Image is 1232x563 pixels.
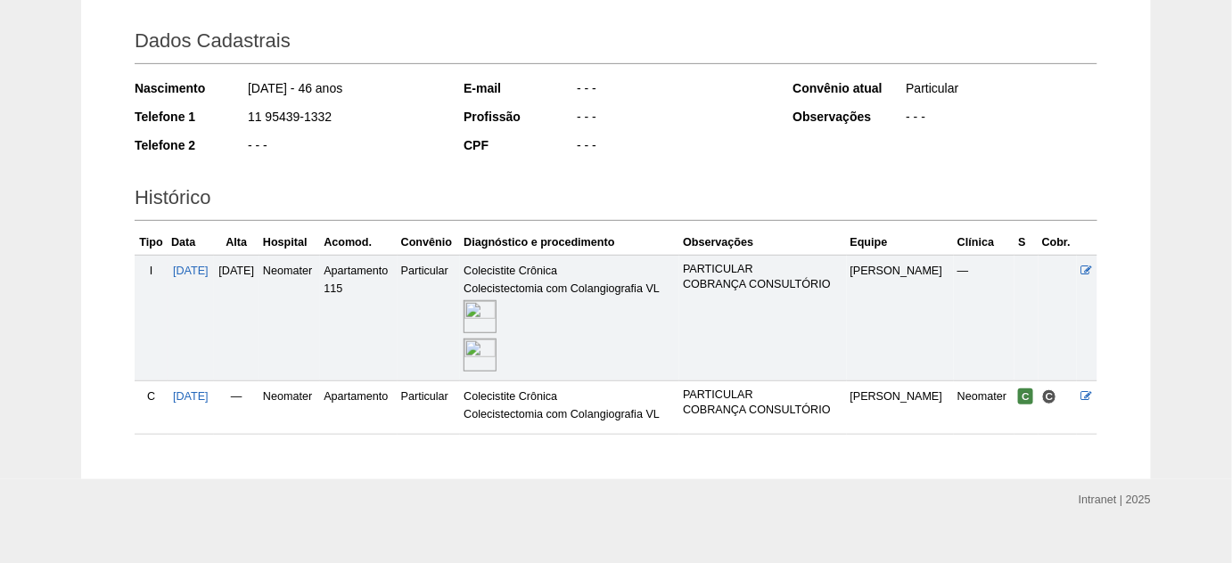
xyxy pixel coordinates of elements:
td: Neomater [259,255,320,380]
th: Tipo [135,230,168,256]
a: [DATE] [173,390,209,403]
div: Particular [904,79,1097,102]
th: Alta [214,230,259,256]
th: Acomod. [320,230,397,256]
div: Observações [793,108,904,126]
div: Convênio atual [793,79,904,97]
div: Telefone 1 [135,108,246,126]
td: — [214,380,259,434]
div: I [138,262,164,280]
span: Consultório [1042,389,1057,404]
td: Colecistite Crônica Colecistectomia com Colangiografia VL [460,380,679,434]
div: [DATE] - 46 anos [246,79,439,102]
td: Apartamento 115 [320,255,397,380]
td: Neomater [954,380,1014,434]
td: [PERSON_NAME] [847,255,954,380]
td: Particular [398,380,461,434]
th: S [1014,230,1038,256]
td: [PERSON_NAME] [847,380,954,434]
th: Observações [679,230,846,256]
td: Colecistite Crônica Colecistectomia com Colangiografia VL [460,255,679,380]
td: Apartamento [320,380,397,434]
div: C [138,388,164,405]
p: PARTICULAR COBRANÇA CONSULTÓRIO [683,262,842,292]
div: Nascimento [135,79,246,97]
td: Particular [398,255,461,380]
div: Intranet | 2025 [1079,491,1151,509]
th: Convênio [398,230,461,256]
th: Clínica [954,230,1014,256]
td: Neomater [259,380,320,434]
th: Cobr. [1039,230,1077,256]
div: - - - [575,108,768,130]
div: - - - [246,136,439,159]
th: Hospital [259,230,320,256]
td: — [954,255,1014,380]
span: [DATE] [218,265,254,277]
div: CPF [464,136,575,154]
div: Telefone 2 [135,136,246,154]
div: E-mail [464,79,575,97]
a: [DATE] [173,265,209,277]
div: Profissão [464,108,575,126]
th: Equipe [847,230,954,256]
div: - - - [904,108,1097,130]
th: Data [168,230,213,256]
span: Confirmada [1018,388,1033,404]
th: Diagnóstico e procedimento [460,230,679,256]
h2: Dados Cadastrais [135,23,1097,64]
p: PARTICULAR COBRANÇA CONSULTÓRIO [683,388,842,418]
div: - - - [575,136,768,159]
div: - - - [575,79,768,102]
h2: Histórico [135,180,1097,221]
div: 11 95439-1332 [246,108,439,130]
